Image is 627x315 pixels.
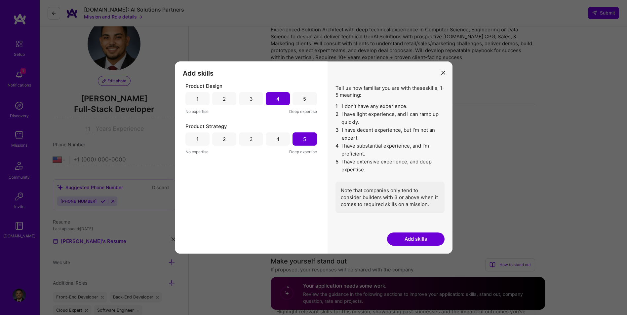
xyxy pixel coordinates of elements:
[335,182,445,213] div: Note that companies only tend to consider builders with 3 or above when it comes to required skil...
[335,126,445,142] li: I have decent experience, but I'm not an expert.
[183,69,320,77] h3: Add skills
[303,136,306,143] div: 5
[335,110,339,126] span: 2
[335,158,339,174] span: 5
[335,142,339,158] span: 4
[335,142,445,158] li: I have substantial experience, and I’m proficient.
[276,136,280,143] div: 4
[387,232,445,246] button: Add skills
[185,123,227,130] span: Product Strategy
[335,85,445,213] div: Tell us how familiar you are with these skills , 1-5 meaning:
[196,136,199,143] div: 1
[276,95,280,102] div: 4
[335,126,339,142] span: 3
[250,95,253,102] div: 3
[185,148,209,155] span: No expertise
[185,108,209,115] span: No expertise
[250,136,253,143] div: 3
[303,95,306,102] div: 5
[335,102,445,110] li: I don't have any experience.
[335,158,445,174] li: I have extensive experience, and deep expertise.
[196,95,199,102] div: 1
[289,148,317,155] span: Deep expertise
[223,136,226,143] div: 2
[175,61,452,254] div: modal
[223,95,226,102] div: 2
[335,110,445,126] li: I have light experience, and I can ramp up quickly.
[441,71,445,75] i: icon Close
[289,108,317,115] span: Deep expertise
[185,83,222,89] span: Product Design
[335,102,339,110] span: 1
